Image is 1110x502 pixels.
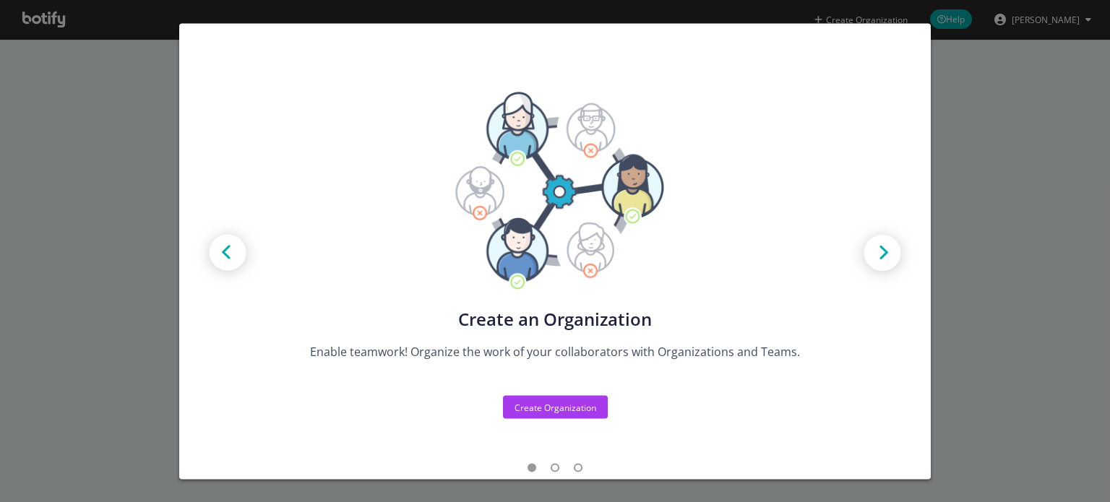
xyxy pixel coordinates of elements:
[446,91,663,290] img: Tutorial
[515,401,596,413] div: Create Organization
[179,23,931,479] div: modal
[503,396,608,419] button: Create Organization
[195,222,260,287] img: Prev arrow
[850,222,915,287] img: Next arrow
[298,308,812,329] div: Create an Organization
[298,343,812,360] div: Enable teamwork! Organize the work of your collaborators with Organizations and Teams.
